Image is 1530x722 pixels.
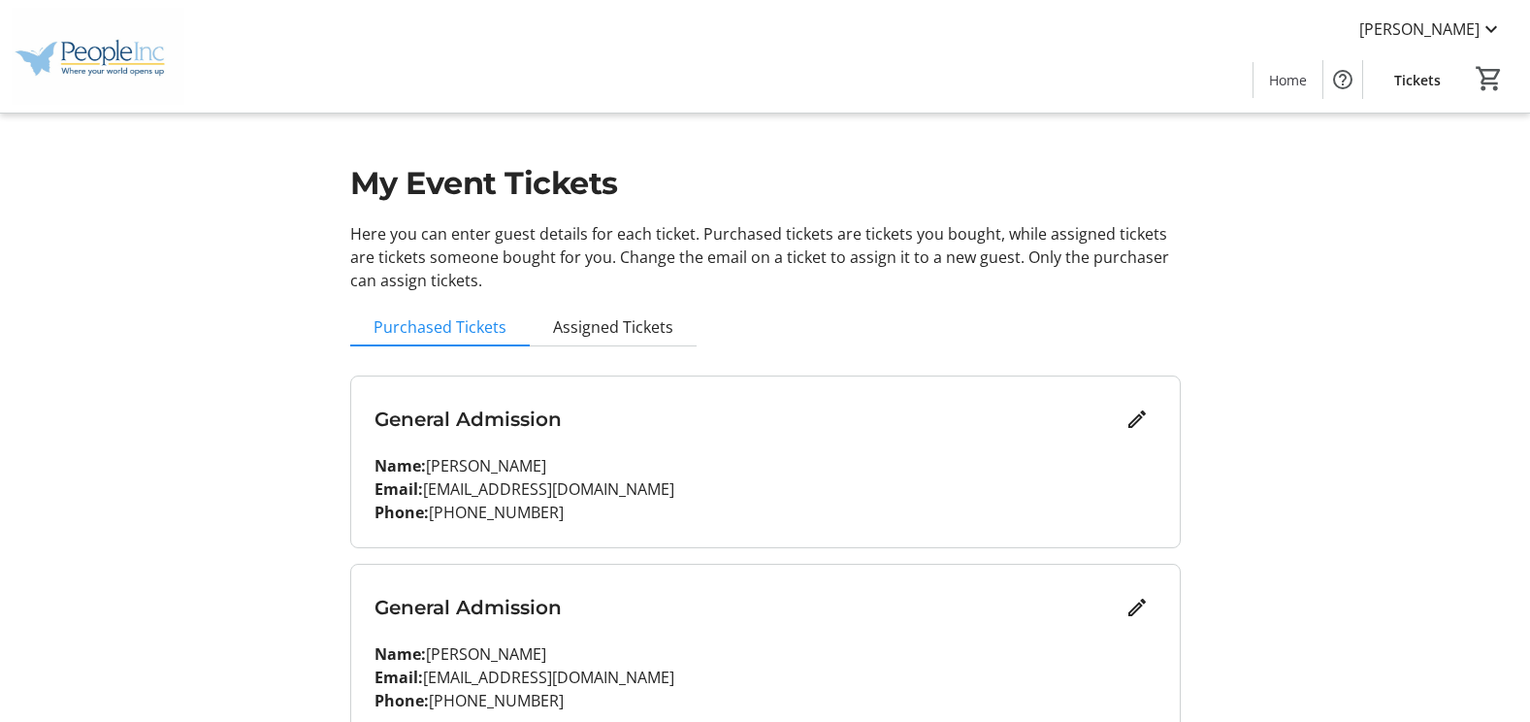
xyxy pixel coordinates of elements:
[12,8,184,105] img: People Inc.'s Logo
[553,319,673,335] span: Assigned Tickets
[374,690,429,711] strong: Phone:
[374,319,506,335] span: Purchased Tickets
[1379,62,1456,98] a: Tickets
[374,666,1156,689] p: [EMAIL_ADDRESS][DOMAIN_NAME]
[374,477,1156,501] p: [EMAIL_ADDRESS][DOMAIN_NAME]
[1359,17,1480,41] span: [PERSON_NAME]
[350,160,1181,207] h1: My Event Tickets
[374,643,426,665] strong: Name:
[374,454,1156,477] p: [PERSON_NAME]
[374,642,1156,666] p: [PERSON_NAME]
[374,667,423,688] strong: Email:
[1269,70,1307,90] span: Home
[374,689,1156,712] p: [PHONE_NUMBER]
[374,501,1156,524] p: [PHONE_NUMBER]
[374,478,423,500] strong: Email:
[1394,70,1441,90] span: Tickets
[374,405,1118,434] h3: General Admission
[1323,60,1362,99] button: Help
[350,222,1181,292] p: Here you can enter guest details for each ticket. Purchased tickets are tickets you bought, while...
[1472,61,1507,96] button: Cart
[1118,588,1156,627] button: Edit
[374,593,1118,622] h3: General Admission
[1118,400,1156,439] button: Edit
[374,455,426,476] strong: Name:
[1344,14,1518,45] button: [PERSON_NAME]
[1253,62,1322,98] a: Home
[374,502,429,523] strong: Phone:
